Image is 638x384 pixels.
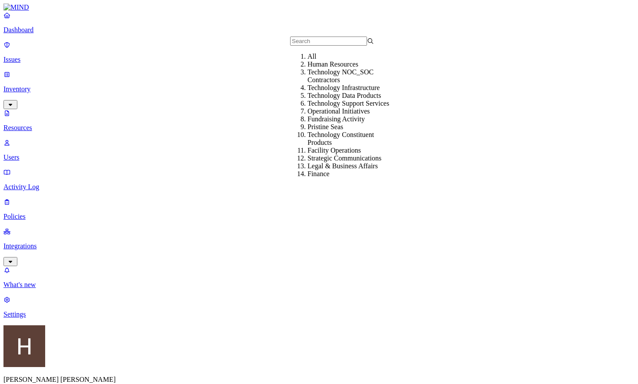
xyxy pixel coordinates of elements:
a: Integrations [3,227,635,265]
div: Human Resources [307,60,391,68]
p: [PERSON_NAME] [PERSON_NAME] [3,376,635,384]
img: Henderson Jones [3,325,45,367]
a: What's new [3,266,635,289]
p: What's new [3,281,635,289]
p: Integrations [3,242,635,250]
img: MIND [3,3,29,11]
div: Technology Data Products [307,92,391,100]
a: Issues [3,41,635,63]
a: Activity Log [3,168,635,191]
div: Finance [307,170,391,178]
a: Settings [3,296,635,318]
div: Pristine Seas [307,123,391,131]
p: Resources [3,124,635,132]
a: MIND [3,3,635,11]
p: Dashboard [3,26,635,34]
input: Search [290,37,367,46]
div: Technology NOC_SOC Contractors [307,68,391,84]
p: Activity Log [3,183,635,191]
div: Facility Operations [307,147,391,154]
p: Users [3,154,635,161]
div: Operational Initiatives [307,107,391,115]
div: Strategic Communications [307,154,391,162]
div: Legal & Business Affairs [307,162,391,170]
a: Dashboard [3,11,635,34]
a: Users [3,139,635,161]
p: Inventory [3,85,635,93]
div: Technology Infrastructure [307,84,391,92]
div: All [307,53,391,60]
a: Policies [3,198,635,220]
a: Resources [3,109,635,132]
a: Inventory [3,70,635,108]
div: Technology Support Services [307,100,391,107]
div: Fundraising Activity [307,115,391,123]
div: Technology Constituent Products [307,131,391,147]
p: Settings [3,311,635,318]
p: Policies [3,213,635,220]
p: Issues [3,56,635,63]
